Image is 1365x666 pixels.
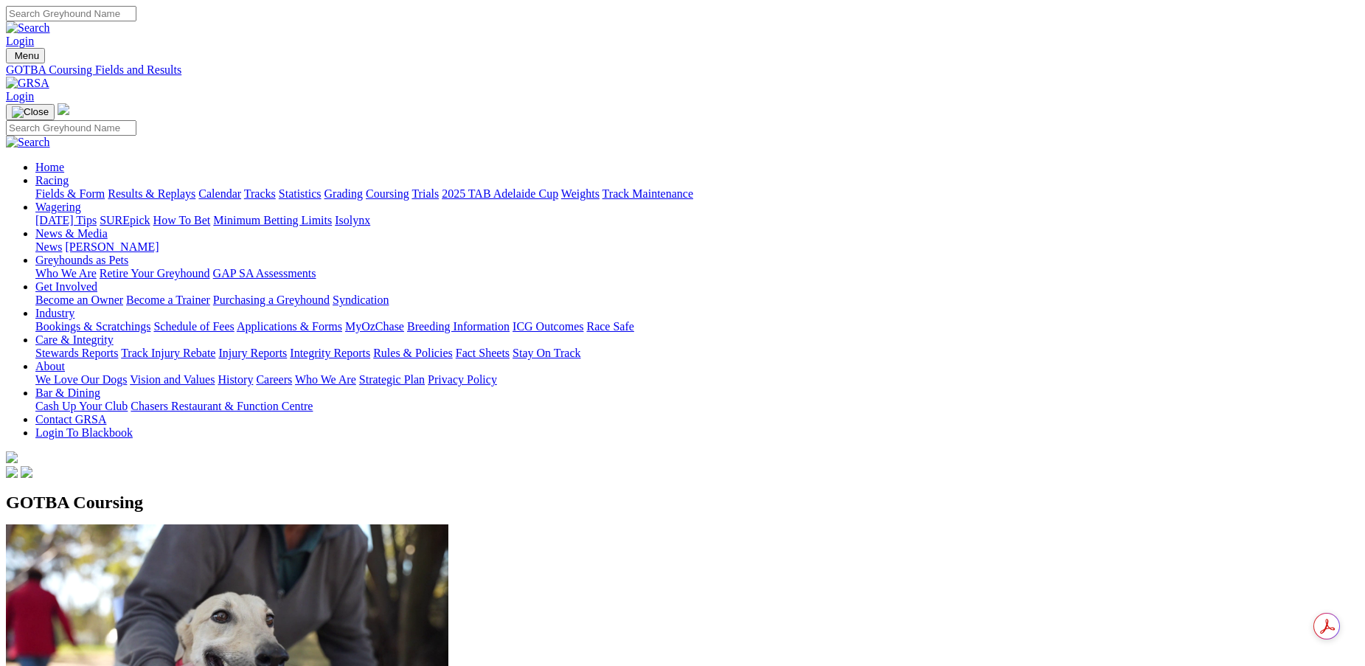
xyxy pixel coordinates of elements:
a: SUREpick [100,214,150,226]
a: Purchasing a Greyhound [213,294,330,306]
a: Applications & Forms [237,320,342,333]
a: We Love Our Dogs [35,373,127,386]
a: Login [6,90,34,103]
a: Chasers Restaurant & Function Centre [131,400,313,412]
a: Stay On Track [513,347,580,359]
a: [DATE] Tips [35,214,97,226]
a: Coursing [366,187,409,200]
img: Search [6,21,50,35]
a: Rules & Policies [373,347,453,359]
div: Greyhounds as Pets [35,267,1359,280]
a: Home [35,161,64,173]
a: Who We Are [295,373,356,386]
a: Vision and Values [130,373,215,386]
img: facebook.svg [6,466,18,478]
a: Track Maintenance [602,187,693,200]
a: [PERSON_NAME] [65,240,159,253]
a: Login [6,35,34,47]
a: Syndication [333,294,389,306]
a: Retire Your Greyhound [100,267,210,280]
a: Bookings & Scratchings [35,320,150,333]
a: Minimum Betting Limits [213,214,332,226]
a: Careers [256,373,292,386]
a: News & Media [35,227,108,240]
div: Racing [35,187,1359,201]
a: Calendar [198,187,241,200]
a: Greyhounds as Pets [35,254,128,266]
div: News & Media [35,240,1359,254]
a: Care & Integrity [35,333,114,346]
button: Toggle navigation [6,48,45,63]
span: Menu [15,50,39,61]
a: Race Safe [586,320,633,333]
a: History [218,373,253,386]
div: Industry [35,320,1359,333]
a: Grading [324,187,363,200]
a: Privacy Policy [428,373,497,386]
div: Wagering [35,214,1359,227]
a: 2025 TAB Adelaide Cup [442,187,558,200]
a: Industry [35,307,74,319]
a: Weights [561,187,600,200]
a: Schedule of Fees [153,320,234,333]
div: Care & Integrity [35,347,1359,360]
a: Track Injury Rebate [121,347,215,359]
div: About [35,373,1359,386]
a: Cash Up Your Club [35,400,128,412]
a: Isolynx [335,214,370,226]
div: Bar & Dining [35,400,1359,413]
a: GOTBA Coursing Fields and Results [6,63,1359,77]
a: Who We Are [35,267,97,280]
a: News [35,240,62,253]
a: Become a Trainer [126,294,210,306]
a: Fact Sheets [456,347,510,359]
a: Breeding Information [407,320,510,333]
a: Racing [35,174,69,187]
a: Become an Owner [35,294,123,306]
a: Tracks [244,187,276,200]
a: Results & Replays [108,187,195,200]
a: GAP SA Assessments [213,267,316,280]
a: Bar & Dining [35,386,100,399]
a: Integrity Reports [290,347,370,359]
img: logo-grsa-white.png [6,451,18,463]
a: Strategic Plan [359,373,425,386]
span: GOTBA Coursing [6,493,143,512]
button: Toggle navigation [6,104,55,120]
a: How To Bet [153,214,211,226]
a: Statistics [279,187,322,200]
a: Get Involved [35,280,97,293]
div: Get Involved [35,294,1359,307]
input: Search [6,120,136,136]
a: About [35,360,65,372]
img: twitter.svg [21,466,32,478]
input: Search [6,6,136,21]
a: Injury Reports [218,347,287,359]
img: Search [6,136,50,149]
a: Login To Blackbook [35,426,133,439]
a: ICG Outcomes [513,320,583,333]
a: Wagering [35,201,81,213]
a: Contact GRSA [35,413,106,426]
img: Close [12,106,49,118]
img: logo-grsa-white.png [58,103,69,115]
a: Trials [411,187,439,200]
a: MyOzChase [345,320,404,333]
img: GRSA [6,77,49,90]
a: Fields & Form [35,187,105,200]
a: Stewards Reports [35,347,118,359]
